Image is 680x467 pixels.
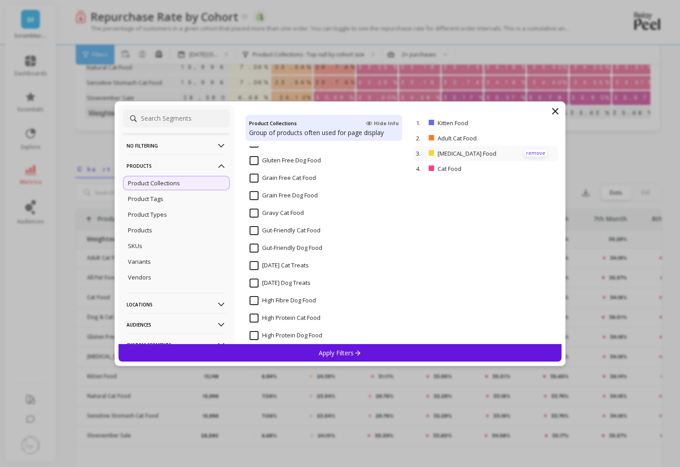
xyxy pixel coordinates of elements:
[438,119,512,127] p: Kitten Food
[250,331,322,340] span: High Protein Dog Food
[127,154,226,177] p: Products
[250,244,322,253] span: Gut-Friendly Dog Food
[416,149,425,157] p: 3.
[250,139,319,148] span: Gluten Free Cat Food
[128,210,167,218] p: Product Types
[416,134,425,142] p: 2.
[319,349,361,357] p: Apply Filters
[250,261,309,270] span: Halloween Cat Treats
[128,226,152,234] p: Products
[250,209,304,218] span: Gravy Cat Food
[249,128,399,137] p: Group of products often used for page display
[127,313,226,336] p: Audiences
[250,314,320,323] span: High Protein Cat Food
[127,293,226,316] p: Locations
[438,134,516,142] p: Adult Cat Food
[250,191,318,200] span: Grain Free Dog Food
[250,279,311,288] span: Halloween Dog Treats
[416,165,425,173] p: 4.
[128,258,151,266] p: Variants
[123,109,230,127] input: Search Segments
[249,118,297,128] h4: Product Collections
[128,179,180,187] p: Product Collections
[524,150,547,157] p: remove
[128,242,142,250] p: SKUs
[250,226,320,235] span: Gut-Friendly Cat Food
[416,119,425,127] p: 1.
[127,333,226,356] p: Custom Segments
[438,165,509,173] p: Cat Food
[128,195,163,203] p: Product Tags
[366,120,399,127] span: Hide Info
[438,149,526,157] p: [MEDICAL_DATA] Food
[250,296,316,305] span: High Fibre Dog Food
[250,174,316,183] span: Grain Free Cat Food
[128,273,151,281] p: Vendors
[127,134,226,157] p: No filtering
[250,156,321,165] span: Gluten Free Dog Food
